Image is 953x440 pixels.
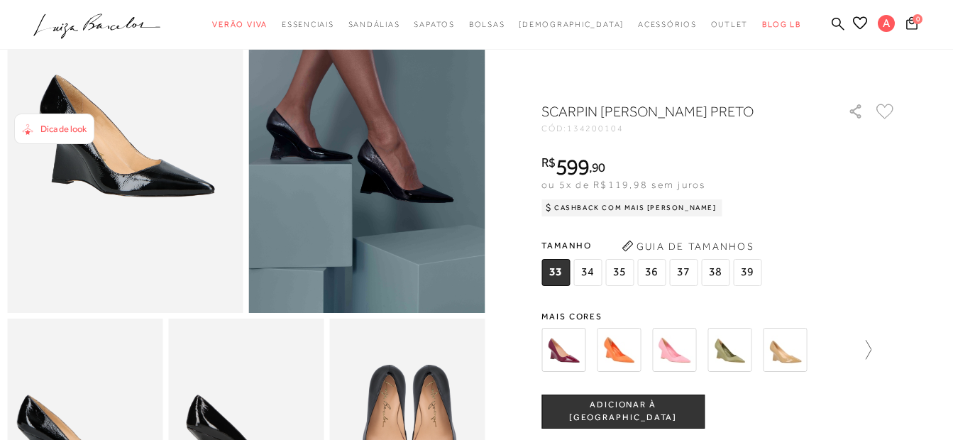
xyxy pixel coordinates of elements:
span: 134200104 [567,123,624,133]
span: BLOG LB [762,20,800,28]
div: Cashback com Mais [PERSON_NAME] [541,199,722,216]
div: CÓD: [541,124,825,133]
span: 0 [913,14,922,24]
span: ou 5x de R$119,98 sem juros [541,179,705,190]
span: A [878,15,895,32]
span: Sandálias [348,20,400,28]
i: , [589,161,605,174]
h1: SCARPIN [PERSON_NAME] PRETO [541,101,808,121]
i: R$ [541,156,556,169]
span: Sapatos [414,20,454,28]
span: 37 [669,259,698,286]
span: 599 [556,154,589,180]
span: 90 [592,160,605,175]
img: SCARPIN ANABELA EM COURO LARANJA SUNSET [597,328,641,372]
a: noSubCategoriesText [711,11,749,38]
span: 35 [605,259,634,286]
img: SCARPIN ANABELA EM COURO ROSA CEREJEIRA [652,328,696,372]
span: 39 [733,259,761,286]
span: Dica de look [40,123,87,134]
span: 34 [573,259,602,286]
span: Mais cores [541,312,896,321]
img: SCARPIN ANABELA EM COURO VERNIZ BEGE ARGILA [763,328,807,372]
a: noSubCategoriesText [212,11,268,38]
span: [DEMOGRAPHIC_DATA] [519,20,624,28]
button: ADICIONAR À [GEOGRAPHIC_DATA] [541,395,705,429]
button: 0 [902,16,922,35]
img: SCARPIN ANABELA EM COURO VERDE OLIVA [707,328,751,372]
span: Tamanho [541,235,765,256]
a: noSubCategoriesText [348,11,400,38]
a: noSubCategoriesText [414,11,454,38]
span: Outlet [711,20,749,28]
span: Acessórios [638,20,697,28]
img: SCARPIN ANABELA EM COURO VERNIZ MARSALA [541,328,585,372]
span: ADICIONAR À [GEOGRAPHIC_DATA] [542,399,704,424]
span: Essenciais [282,20,334,28]
a: noSubCategoriesText [282,11,334,38]
button: A [871,14,902,36]
span: Verão Viva [212,20,268,28]
span: 33 [541,259,570,286]
span: 38 [701,259,729,286]
button: Guia de Tamanhos [617,235,759,258]
a: noSubCategoriesText [469,11,505,38]
span: 36 [637,259,666,286]
a: noSubCategoriesText [638,11,697,38]
a: BLOG LB [762,11,800,38]
span: Bolsas [469,20,505,28]
a: noSubCategoriesText [519,11,624,38]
